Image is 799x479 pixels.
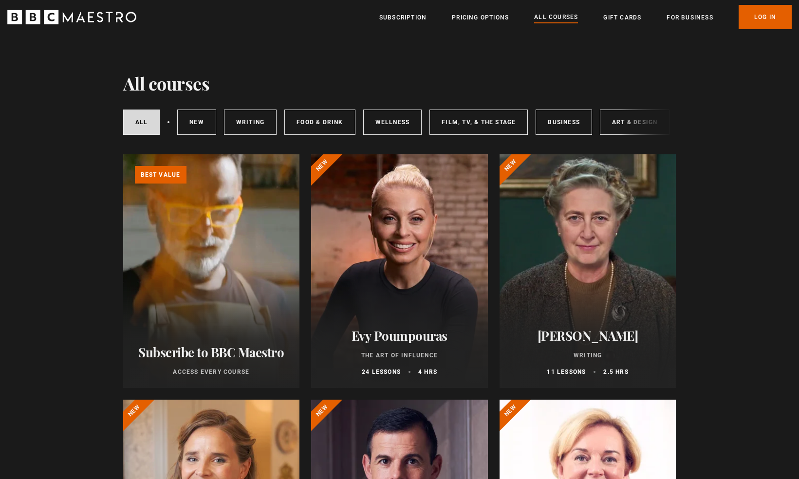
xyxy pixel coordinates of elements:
a: Writing [224,110,277,135]
h2: Evy Poumpouras [323,328,476,343]
a: All Courses [534,12,578,23]
a: All [123,110,160,135]
a: Wellness [363,110,422,135]
a: Business [536,110,592,135]
a: Subscription [379,13,427,22]
a: Pricing Options [452,13,509,22]
p: 11 lessons [547,368,586,376]
p: Writing [511,351,665,360]
h2: [PERSON_NAME] [511,328,665,343]
a: [PERSON_NAME] Writing 11 lessons 2.5 hrs New [500,154,676,388]
p: 4 hrs [418,368,437,376]
a: Log In [739,5,792,29]
h1: All courses [123,73,210,93]
a: Food & Drink [284,110,355,135]
svg: BBC Maestro [7,10,136,24]
a: Gift Cards [603,13,641,22]
nav: Primary [379,5,792,29]
p: The Art of Influence [323,351,476,360]
p: Best value [135,166,186,184]
a: Evy Poumpouras The Art of Influence 24 lessons 4 hrs New [311,154,488,388]
a: Art & Design [600,110,669,135]
a: New [177,110,216,135]
a: For business [667,13,713,22]
p: 24 lessons [362,368,401,376]
p: 2.5 hrs [603,368,628,376]
a: Film, TV, & The Stage [429,110,528,135]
